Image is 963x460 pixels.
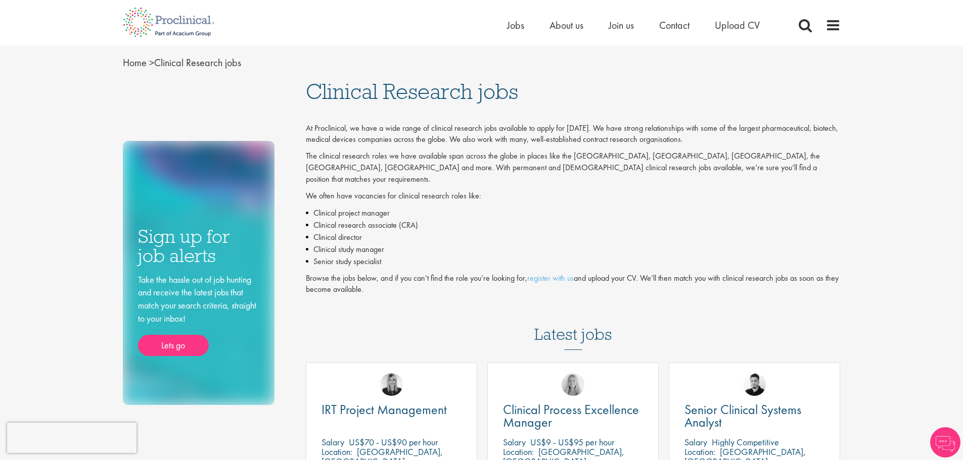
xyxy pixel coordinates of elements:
[503,446,534,457] span: Location:
[306,207,841,219] li: Clinical project manager
[609,19,634,32] a: Join us
[149,56,154,69] span: >
[138,335,209,356] a: Lets go
[138,273,259,356] div: Take the hassle out of job hunting and receive the latest jobs that match your search criteria, s...
[306,219,841,231] li: Clinical research associate (CRA)
[712,436,779,448] p: Highly Competitive
[322,436,344,448] span: Salary
[527,273,574,283] a: register with us
[380,373,403,396] img: Janelle Jones
[549,19,583,32] a: About us
[507,19,524,32] a: Jobs
[322,401,447,418] span: IRT Project Management
[684,403,824,429] a: Senior Clinical Systems Analyst
[530,436,614,448] p: US$9 - US$95 per hour
[322,403,462,416] a: IRT Project Management
[306,150,841,185] p: The clinical research roles we have available span across the globe in places like the [GEOGRAPHI...
[684,446,715,457] span: Location:
[306,243,841,255] li: Clinical study manager
[306,190,841,202] p: We often have vacancies for clinical research roles like:
[503,403,643,429] a: Clinical Process Excellence Manager
[322,446,352,457] span: Location:
[503,436,526,448] span: Salary
[503,401,639,431] span: Clinical Process Excellence Manager
[659,19,690,32] a: Contact
[715,19,760,32] a: Upload CV
[7,423,136,453] iframe: reCAPTCHA
[306,78,518,105] span: Clinical Research jobs
[562,373,584,396] img: Shannon Briggs
[306,231,841,243] li: Clinical director
[306,123,841,146] p: At Proclinical, we have a wide range of clinical research jobs available to apply for [DATE]. We ...
[930,427,960,457] img: Chatbot
[534,300,612,350] h3: Latest jobs
[306,255,841,268] li: Senior study specialist
[684,436,707,448] span: Salary
[306,273,841,296] p: Browse the jobs below, and if you can’t find the role you’re looking for, and upload your CV. We’...
[123,56,147,69] a: breadcrumb link to Home
[138,227,259,266] h3: Sign up for job alerts
[684,401,801,431] span: Senior Clinical Systems Analyst
[123,56,241,69] span: Clinical Research jobs
[743,373,766,396] img: Anderson Maldonado
[349,436,438,448] p: US$70 - US$90 per hour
